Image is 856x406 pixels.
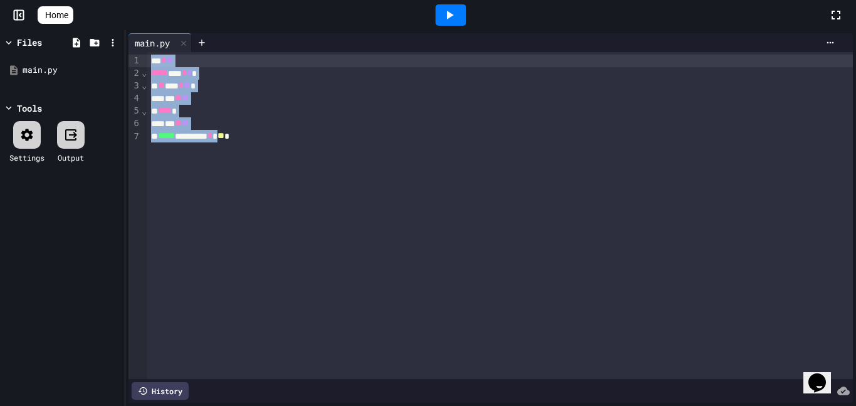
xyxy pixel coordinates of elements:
[128,33,192,52] div: main.py
[128,80,141,92] div: 3
[58,152,84,163] div: Output
[17,36,42,49] div: Files
[45,9,68,21] span: Home
[128,92,141,105] div: 4
[23,64,120,77] div: main.py
[128,131,141,143] div: 7
[128,55,141,67] div: 1
[128,117,141,130] div: 6
[38,6,73,24] a: Home
[9,152,44,163] div: Settings
[128,67,141,80] div: 2
[141,80,147,90] span: Fold line
[803,356,843,393] iframe: chat widget
[132,382,189,400] div: History
[128,105,141,117] div: 5
[17,102,42,115] div: Tools
[128,36,176,50] div: main.py
[141,68,147,78] span: Fold line
[141,106,147,116] span: Fold line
